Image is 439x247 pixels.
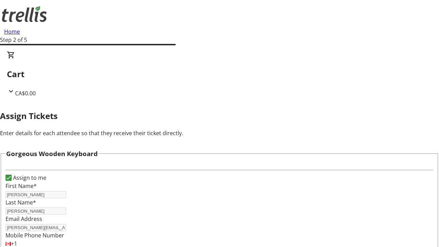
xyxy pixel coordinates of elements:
h3: Gorgeous Wooden Keyboard [6,149,98,158]
h2: Cart [7,68,432,80]
label: Last Name* [5,199,36,206]
span: CA$0.00 [15,90,36,97]
label: Email Address [5,215,42,223]
div: CartCA$0.00 [7,51,432,97]
label: Assign to me [12,174,46,182]
label: First Name* [5,182,37,190]
label: Mobile Phone Number [5,232,64,239]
